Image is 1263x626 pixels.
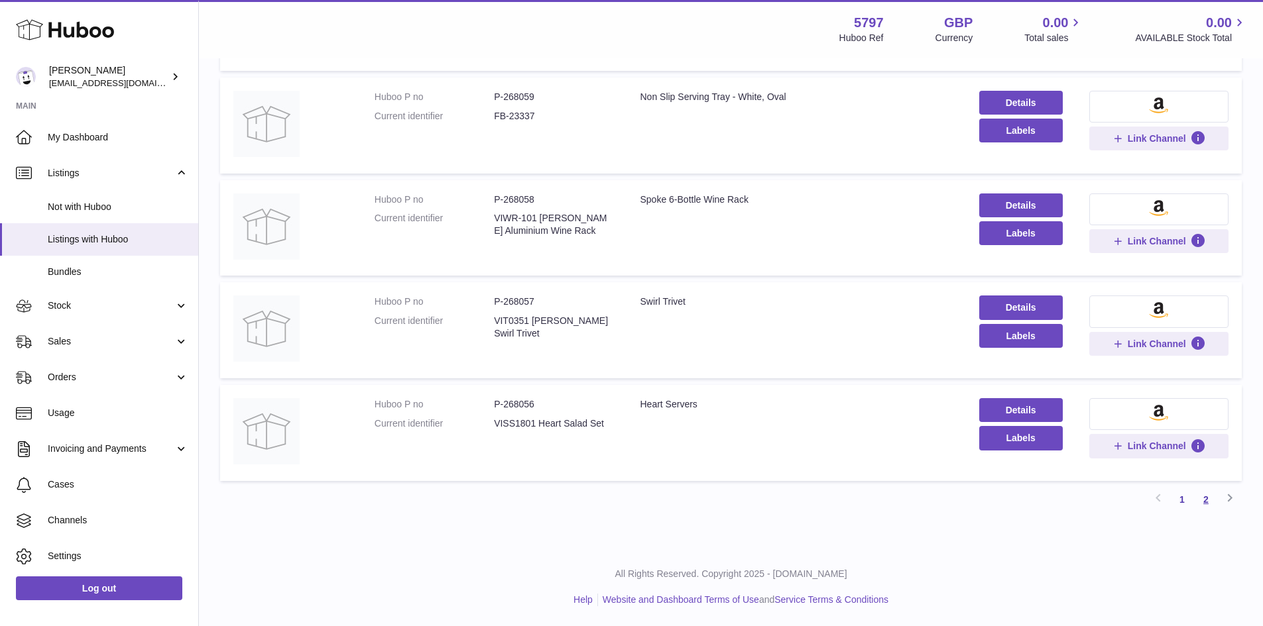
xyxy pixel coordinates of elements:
[16,67,36,87] img: internalAdmin-5797@internal.huboo.com
[854,14,884,32] strong: 5797
[375,417,494,430] dt: Current identifier
[49,64,168,89] div: [PERSON_NAME]
[494,295,613,308] dd: P-268057
[935,32,973,44] div: Currency
[48,407,188,419] span: Usage
[1024,14,1083,44] a: 0.00 Total sales
[375,398,494,411] dt: Huboo P no
[1128,235,1186,247] span: Link Channel
[1206,14,1232,32] span: 0.00
[979,119,1063,142] button: Labels
[1170,488,1194,511] a: 1
[233,295,300,362] img: Swirl Trivet
[1149,200,1168,216] img: amazon-small.png
[48,371,174,384] span: Orders
[1149,97,1168,113] img: amazon-small.png
[979,91,1063,115] a: Details
[48,550,188,562] span: Settings
[1135,14,1247,44] a: 0.00 AVAILABLE Stock Total
[839,32,884,44] div: Huboo Ref
[48,443,174,455] span: Invoicing and Payments
[1149,405,1168,421] img: amazon-small.png
[640,193,952,206] div: Spoke 6-Bottle Wine Rack
[1135,32,1247,44] span: AVAILABLE Stock Total
[494,91,613,103] dd: P-268059
[944,14,973,32] strong: GBP
[494,110,613,123] dd: FB-23337
[375,91,494,103] dt: Huboo P no
[1128,440,1186,452] span: Link Channel
[48,299,174,312] span: Stock
[375,315,494,340] dt: Current identifier
[494,193,613,206] dd: P-268058
[233,91,300,157] img: Non Slip Serving Tray - White, Oval
[603,594,759,605] a: Website and Dashboard Terms of Use
[494,212,613,237] dd: VIWR-101 [PERSON_NAME] Aluminium Wine Rack
[210,568,1252,580] p: All Rights Reserved. Copyright 2025 - [DOMAIN_NAME]
[640,398,952,411] div: Heart Servers
[1128,338,1186,350] span: Link Channel
[598,594,888,606] li: and
[48,514,188,527] span: Channels
[48,478,188,491] span: Cases
[49,78,195,88] span: [EMAIL_ADDRESS][DOMAIN_NAME]
[494,315,613,340] dd: VIT0351 [PERSON_NAME] Swirl Trivet
[48,167,174,180] span: Listings
[1194,488,1218,511] a: 2
[233,193,300,260] img: Spoke 6-Bottle Wine Rack
[979,398,1063,422] a: Details
[233,398,300,464] img: Heart Servers
[375,212,494,237] dt: Current identifier
[573,594,593,605] a: Help
[48,266,188,278] span: Bundles
[48,131,188,144] span: My Dashboard
[1089,434,1229,458] button: Link Channel
[979,221,1063,245] button: Labels
[640,295,952,308] div: Swirl Trivet
[16,576,182,600] a: Log out
[48,335,174,348] span: Sales
[494,417,613,430] dd: VISS1801 Heart Salad Set
[979,193,1063,217] a: Details
[1089,332,1229,356] button: Link Channel
[375,295,494,308] dt: Huboo P no
[979,324,1063,348] button: Labels
[979,426,1063,450] button: Labels
[1128,132,1186,144] span: Link Channel
[1024,32,1083,44] span: Total sales
[1089,127,1229,150] button: Link Channel
[640,91,952,103] div: Non Slip Serving Tray - White, Oval
[494,398,613,411] dd: P-268056
[48,233,188,246] span: Listings with Huboo
[1043,14,1069,32] span: 0.00
[375,193,494,206] dt: Huboo P no
[375,110,494,123] dt: Current identifier
[774,594,888,605] a: Service Terms & Conditions
[979,295,1063,319] a: Details
[1089,229,1229,253] button: Link Channel
[1149,302,1168,318] img: amazon-small.png
[48,201,188,213] span: Not with Huboo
